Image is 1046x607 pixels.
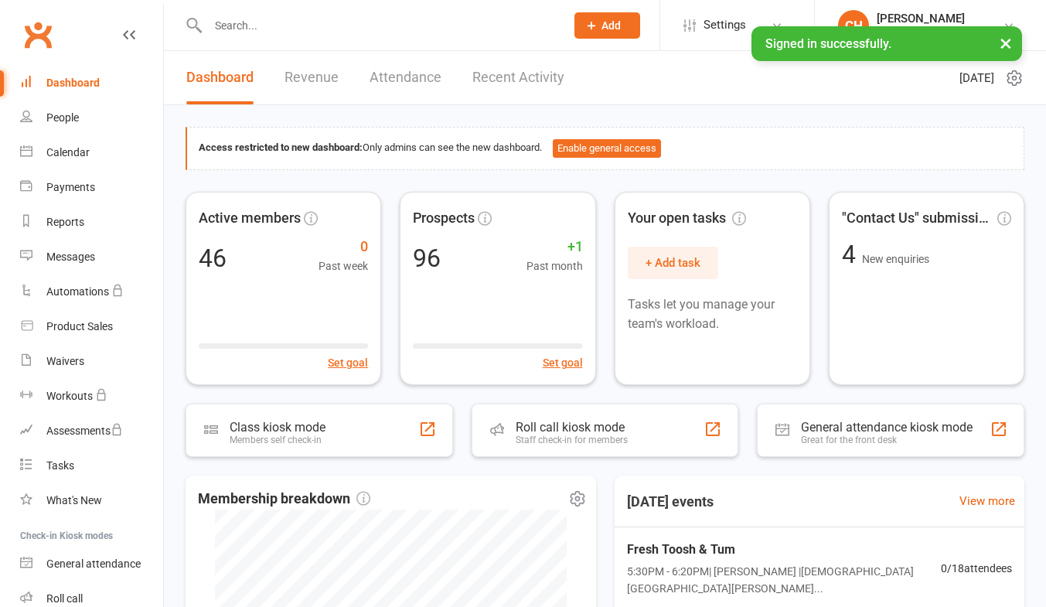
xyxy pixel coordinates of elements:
[46,390,93,402] div: Workouts
[413,207,475,230] span: Prospects
[198,488,370,510] span: Membership breakdown
[20,309,163,344] a: Product Sales
[20,101,163,135] a: People
[704,8,746,43] span: Settings
[319,257,368,275] span: Past week
[628,295,797,334] p: Tasks let you manage your team's workload.
[20,483,163,518] a: What's New
[628,247,718,279] button: + Add task
[370,51,441,104] a: Attendance
[413,246,441,271] div: 96
[601,19,621,32] span: Add
[526,257,583,275] span: Past month
[46,459,74,472] div: Tasks
[46,425,123,437] div: Assessments
[20,414,163,448] a: Assessments
[627,563,942,598] span: 5:30PM - 6:20PM | [PERSON_NAME] | [DEMOGRAPHIC_DATA][GEOGRAPHIC_DATA][PERSON_NAME]...
[230,420,325,435] div: Class kiosk mode
[46,592,83,605] div: Roll call
[20,240,163,275] a: Messages
[199,139,1012,158] div: Only admins can see the new dashboard.
[959,492,1015,510] a: View more
[20,344,163,379] a: Waivers
[992,26,1020,60] button: ×
[20,205,163,240] a: Reports
[230,435,325,445] div: Members self check-in
[46,251,95,263] div: Messages
[615,488,726,516] h3: [DATE] events
[46,558,141,570] div: General attendance
[959,69,994,87] span: [DATE]
[46,320,113,332] div: Product Sales
[46,355,84,367] div: Waivers
[838,10,869,41] div: CH
[543,354,583,371] button: Set goal
[203,15,554,36] input: Search...
[46,285,109,298] div: Automations
[199,207,301,230] span: Active members
[186,51,254,104] a: Dashboard
[628,207,746,230] span: Your open tasks
[553,139,661,158] button: Enable general access
[862,253,929,265] span: New enquiries
[20,275,163,309] a: Automations
[284,51,339,104] a: Revenue
[199,142,363,153] strong: Access restricted to new dashboard:
[472,51,564,104] a: Recent Activity
[46,494,102,506] div: What's New
[328,354,368,371] button: Set goal
[20,135,163,170] a: Calendar
[20,379,163,414] a: Workouts
[516,420,628,435] div: Roll call kiosk mode
[46,216,84,228] div: Reports
[46,77,100,89] div: Dashboard
[842,207,994,230] span: "Contact Us" submissions
[46,146,90,159] div: Calendar
[801,435,973,445] div: Great for the front desk
[46,111,79,124] div: People
[20,170,163,205] a: Payments
[877,26,965,39] div: Fresh Fitness
[765,36,891,51] span: Signed in successfully.
[801,420,973,435] div: General attendance kiosk mode
[20,448,163,483] a: Tasks
[199,246,227,271] div: 46
[20,547,163,581] a: General attendance kiosk mode
[627,540,942,560] span: Fresh Toosh & Tum
[46,181,95,193] div: Payments
[574,12,640,39] button: Add
[941,560,1012,577] span: 0 / 18 attendees
[526,236,583,258] span: +1
[842,240,862,269] span: 4
[877,12,965,26] div: [PERSON_NAME]
[319,236,368,258] span: 0
[19,15,57,54] a: Clubworx
[20,66,163,101] a: Dashboard
[516,435,628,445] div: Staff check-in for members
